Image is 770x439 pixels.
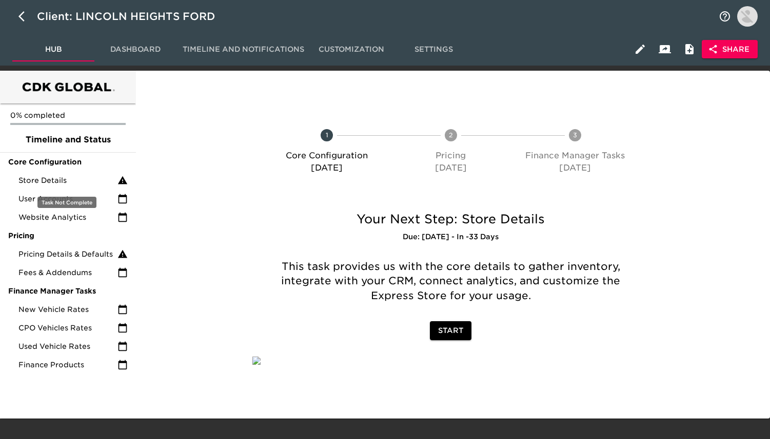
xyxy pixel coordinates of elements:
[393,162,509,174] p: [DATE]
[449,131,453,139] text: 2
[18,212,117,222] span: Website Analytics
[18,194,117,204] span: User Accounts
[517,150,633,162] p: Finance Manager Tasks
[8,134,128,146] span: Timeline and Status
[252,357,261,365] img: qkibX1zbU72zw90W6Gan%2FTemplates%2Fc8u5urROGxQJUwQoavog%2F5483c2e4-06d1-4af0-a5c5-4d36678a9ce5.jpg
[269,150,385,162] p: Core Configuration
[653,37,677,61] button: Client View
[18,323,117,333] span: CPO Vehicles Rates
[430,321,471,340] button: Start
[438,324,463,337] span: Start
[18,341,117,351] span: Used Vehicle Rates
[517,162,633,174] p: [DATE]
[8,231,128,241] span: Pricing
[713,4,737,29] button: notifications
[18,360,117,370] span: Finance Products
[10,110,126,120] p: 0% completed
[18,304,117,315] span: New Vehicle Rates
[393,150,509,162] p: Pricing
[269,162,385,174] p: [DATE]
[37,8,229,25] div: Client: LINCOLN HEIGHTS FORD
[710,43,749,56] span: Share
[183,43,304,56] span: Timeline and Notifications
[8,286,128,296] span: Finance Manager Tasks
[18,249,117,259] span: Pricing Details & Defaults
[281,260,623,302] span: This task provides us with the core details to gather inventory, integrate with your CRM, connect...
[252,211,649,227] h5: Your Next Step: Store Details
[628,37,653,61] button: Edit Hub
[18,175,117,185] span: Store Details
[325,131,328,139] text: 1
[8,157,128,167] span: Core Configuration
[317,43,386,56] span: Customization
[399,43,468,56] span: Settings
[573,131,577,139] text: 3
[702,40,758,59] button: Share
[18,267,117,278] span: Fees & Addendums
[252,232,649,243] h6: Due: [DATE] - In -33 Days
[677,37,702,61] button: Internal Notes and Comments
[18,43,88,56] span: Hub
[101,43,170,56] span: Dashboard
[737,6,758,27] img: Profile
